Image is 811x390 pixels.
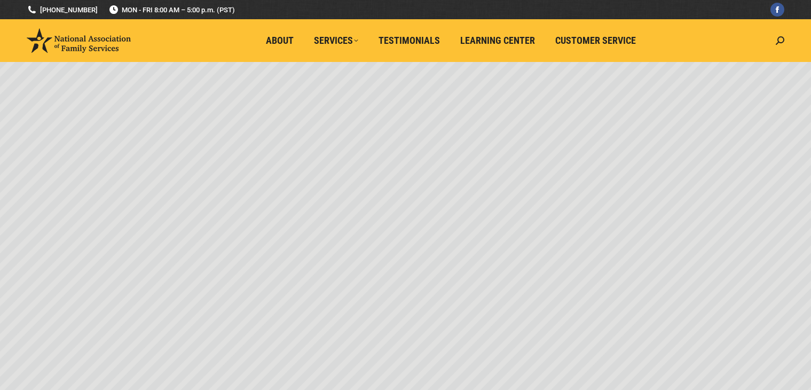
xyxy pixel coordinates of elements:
a: Customer Service [548,30,643,51]
span: Learning Center [460,35,535,46]
span: Services [314,35,358,46]
span: Testimonials [379,35,440,46]
a: About [258,30,301,51]
span: Customer Service [555,35,636,46]
a: Facebook page opens in new window [770,3,784,17]
a: [PHONE_NUMBER] [27,5,98,15]
a: Testimonials [371,30,447,51]
span: About [266,35,294,46]
span: MON - FRI 8:00 AM – 5:00 p.m. (PST) [108,5,235,15]
img: National Association of Family Services [27,28,131,53]
a: Learning Center [453,30,542,51]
